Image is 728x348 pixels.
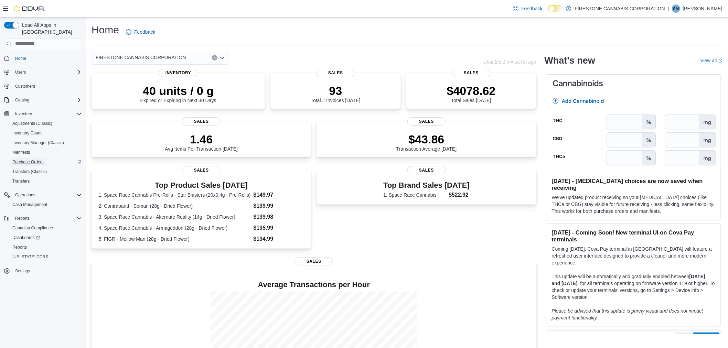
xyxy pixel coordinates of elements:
[10,243,82,251] span: Reports
[1,53,85,63] button: Home
[1,95,85,105] button: Catalog
[12,254,48,260] span: [US_STATE] CCRS
[12,169,47,174] span: Transfers (Classic)
[700,58,722,63] a: View allExternal link
[396,132,457,152] div: Transaction Average [DATE]
[483,59,536,65] p: Updated 1 minute(s) ago
[10,200,82,209] span: Cash Management
[159,69,197,77] span: Inventory
[7,148,85,157] button: Manifests
[10,233,43,242] a: Dashboards
[545,55,595,66] h2: What's new
[15,84,35,89] span: Customers
[12,96,82,104] span: Catalog
[10,119,82,128] span: Adjustments (Classic)
[99,214,251,220] dt: 3. Space Race Cannabis - Alternate Reality (14g - Dried Flower)
[12,110,82,118] span: Inventory
[12,235,40,240] span: Dashboards
[552,177,715,191] h3: [DATE] - [MEDICAL_DATA] choices are now saved when receiving
[12,54,82,63] span: Home
[552,308,703,320] em: Please be advised that this update is purely visual and does not impact payment functionality.
[96,53,186,62] span: FIRESTONE CANNABIS CORPORATION
[1,67,85,77] button: Users
[1,190,85,200] button: Operations
[10,253,51,261] a: [US_STATE] CCRS
[10,167,50,176] a: Transfers (Classic)
[673,4,679,13] span: KM
[12,110,35,118] button: Inventory
[12,140,64,145] span: Inventory Manager (Classic)
[12,159,44,165] span: Purchase Orders
[12,121,52,126] span: Adjustments (Classic)
[7,157,85,167] button: Purchase Orders
[12,150,30,155] span: Manifests
[254,235,304,243] dd: $134.99
[683,4,722,13] p: [PERSON_NAME]
[552,274,705,286] strong: [DATE] and [DATE]
[12,225,53,231] span: Canadian Compliance
[521,5,542,12] span: Feedback
[311,84,360,98] p: 93
[10,139,82,147] span: Inventory Manager (Classic)
[1,266,85,276] button: Settings
[10,177,82,185] span: Transfers
[7,167,85,176] button: Transfers (Classic)
[15,97,29,103] span: Catalog
[718,59,722,63] svg: External link
[12,202,47,207] span: Cash Management
[15,56,26,61] span: Home
[552,194,715,215] p: We've updated product receiving so your [MEDICAL_DATA] choices (like THCa or CBG) stay visible fo...
[99,203,251,209] dt: 2. Contraband - Somari (28g - Dried Flower)
[165,132,238,146] p: 1.46
[12,178,30,184] span: Transfers
[99,236,251,242] dt: 5. FIGR - Mellow Man (28g - Dried Flower)
[672,4,680,13] div: Kyle Murphy
[12,214,32,222] button: Reports
[92,23,119,37] h1: Home
[10,233,82,242] span: Dashboards
[10,224,82,232] span: Canadian Compliance
[7,200,85,209] button: Cash Management
[316,69,355,77] span: Sales
[10,253,82,261] span: Washington CCRS
[4,51,82,294] nav: Complex example
[7,223,85,233] button: Canadian Compliance
[10,129,44,137] a: Inventory Count
[12,68,29,76] button: Users
[10,158,82,166] span: Purchase Orders
[548,5,563,12] input: Dark Mode
[7,252,85,262] button: [US_STATE] CCRS
[165,132,238,152] div: Avg Items Per Transaction [DATE]
[12,267,82,275] span: Settings
[12,191,82,199] span: Operations
[10,158,46,166] a: Purchase Orders
[10,243,30,251] a: Reports
[12,244,27,250] span: Reports
[140,84,216,103] div: Expired or Expiring in Next 30 Days
[15,268,30,274] span: Settings
[12,191,38,199] button: Operations
[254,224,304,232] dd: $135.99
[7,119,85,128] button: Adjustments (Classic)
[552,229,715,243] h3: [DATE] - Coming Soon! New terminal UI on Cova Pay terminals
[12,214,82,222] span: Reports
[212,55,217,61] button: Clear input
[668,4,669,13] p: |
[552,246,715,266] p: Coming [DATE], Cova Pay terminal in [GEOGRAPHIC_DATA] will feature a refreshed user interface des...
[10,148,33,156] a: Manifests
[295,257,333,265] span: Sales
[7,138,85,148] button: Inventory Manager (Classic)
[14,5,45,12] img: Cova
[99,192,251,198] dt: 1. Space Race Cannabis Pre-Rolls - Star Blasters (20x0.4g - Pre-Rolls)
[12,267,33,275] a: Settings
[1,214,85,223] button: Reports
[447,84,496,103] div: Total Sales [DATE]
[7,128,85,138] button: Inventory Count
[7,233,85,242] a: Dashboards
[447,84,496,98] p: $4078.62
[552,273,715,301] p: This update will be automatically and gradually enabled between , for all terminals operating on ...
[19,22,82,35] span: Load All Apps in [GEOGRAPHIC_DATA]
[182,166,221,174] span: Sales
[10,224,56,232] a: Canadian Compliance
